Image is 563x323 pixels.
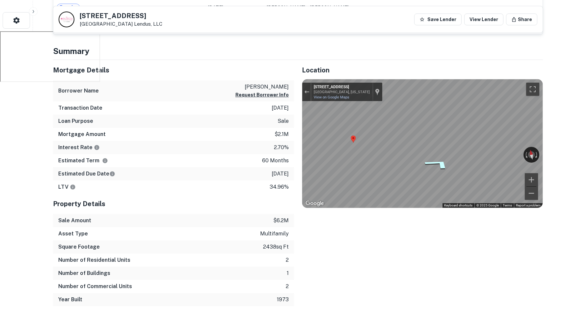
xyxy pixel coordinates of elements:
a: Open this area in Google Maps (opens a new window) [304,199,326,208]
h6: LTV [58,183,76,191]
h5: Location [302,65,543,75]
a: View Lender [464,13,503,25]
p: 2.70% [274,144,289,151]
span: © 2025 Google [476,203,499,207]
button: Exit the Street View [302,87,311,96]
p: sale [278,117,289,125]
p: $2.1m [275,130,289,138]
p: 2 [286,283,289,290]
h6: Number of Buildings [58,269,110,277]
p: 60 months [262,157,289,165]
a: Report a problem [516,203,541,207]
h6: Number of Residential Units [58,256,130,264]
button: Reset the view [526,146,536,163]
button: Rotate counterclockwise [523,147,528,163]
h6: Sale Amount [58,217,91,225]
button: Request Borrower Info [235,91,289,99]
p: 1 [287,269,289,277]
button: Keyboard shortcuts [444,203,472,208]
h6: Estimated Term [58,157,108,165]
h6: Year Built [58,296,82,304]
div: Street View [302,79,543,208]
h6: Interest Rate [58,144,100,151]
svg: Term is based on a standard schedule for this type of loan. [102,158,108,164]
p: 2 [286,256,289,264]
a: Show location on map [375,88,380,95]
svg: Estimate is based on a standard schedule for this type of loan. [109,171,115,177]
p: [PERSON_NAME] [235,83,289,91]
p: $6.2m [273,217,289,225]
p: [DATE] [272,104,289,112]
h4: Summary [53,45,543,57]
button: Zoom in [525,173,538,186]
h6: Square Footage [58,243,100,251]
svg: LTVs displayed on the website are for informational purposes only and may be reported incorrectly... [70,184,76,190]
span: [PERSON_NAME] [310,5,349,10]
iframe: Chat Widget [530,270,563,302]
h6: Asset Type [58,230,88,238]
h6: Mortgage Amount [58,130,106,138]
p: multifamily [260,230,289,238]
button: Toggle fullscreen view [526,83,539,96]
h6: Number of Commercial Units [58,283,132,290]
path: Go Northeast, 39th St [414,155,463,172]
p: 2438 sq ft [263,243,289,251]
h5: [STREET_ADDRESS] [80,13,162,19]
p: 34.96% [270,183,289,191]
p: [DATE] [272,170,289,178]
img: Google [304,199,326,208]
div: [GEOGRAPHIC_DATA], [US_STATE] [314,90,370,94]
div: → [266,4,509,11]
button: Zoom out [525,187,538,200]
h5: Mortgage Details [53,65,294,75]
span: Transfer [57,4,80,11]
svg: The interest rates displayed on the website are for informational purposes only and may be report... [94,145,100,150]
p: 1973 [277,296,289,304]
a: View on Google Maps [314,95,349,99]
h6: Borrower Name [58,87,99,95]
p: [GEOGRAPHIC_DATA] [80,21,162,27]
div: Map [302,79,543,208]
span: [PERSON_NAME] [266,5,305,10]
h6: Loan Purpose [58,117,93,125]
h5: Property Details [53,199,294,209]
h6: Transaction Date [58,104,102,112]
button: Rotate clockwise [535,147,539,163]
button: Share [506,13,537,25]
button: Save Lender [414,13,462,25]
button: expand row [528,2,539,13]
a: Lendus, LLC [134,21,162,27]
a: Terms (opens in new tab) [503,203,512,207]
h6: Estimated Due Date [58,170,115,178]
div: [STREET_ADDRESS] [314,85,370,90]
